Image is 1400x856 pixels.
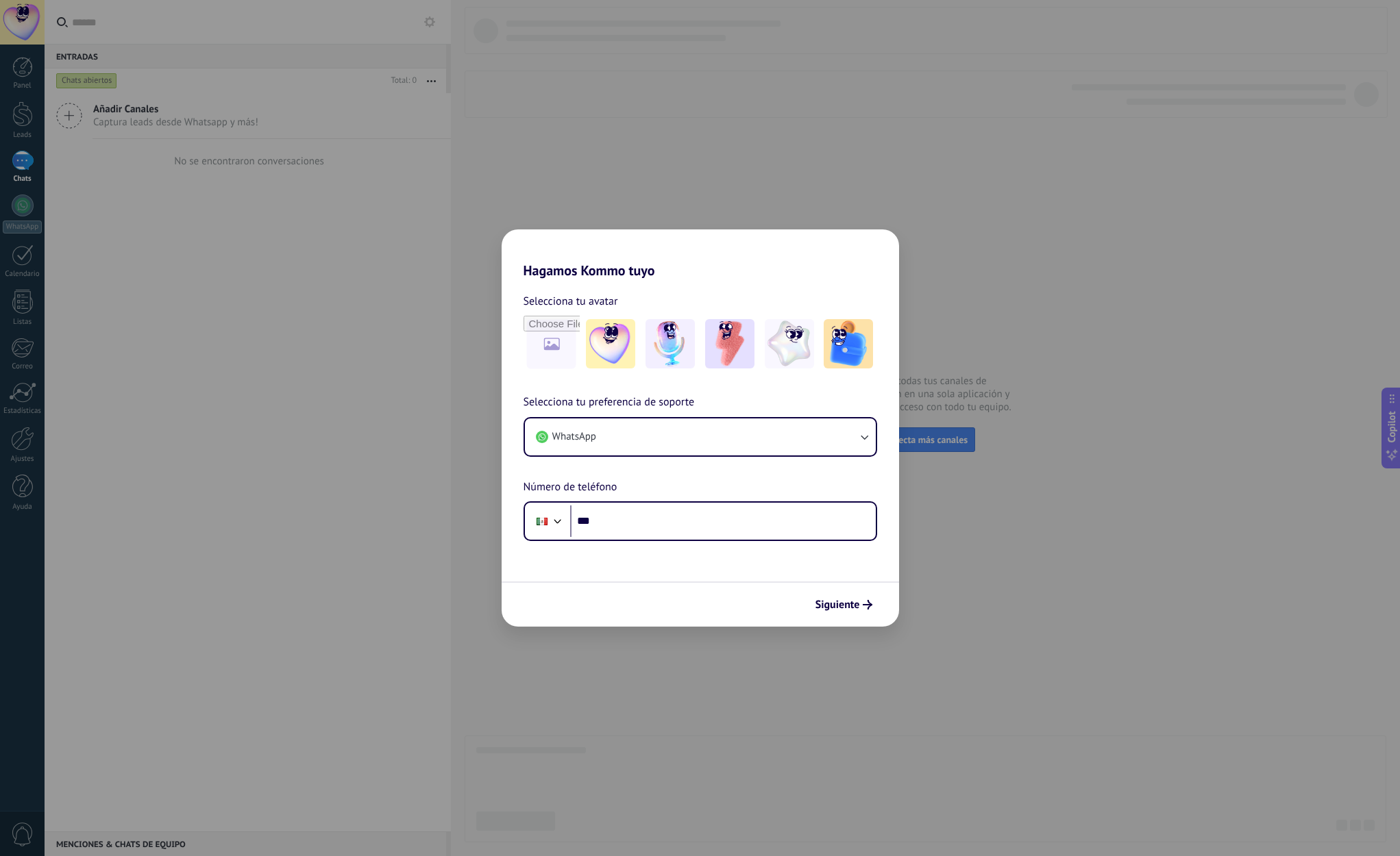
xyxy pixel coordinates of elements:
[524,479,617,496] span: Número de teléfono
[524,394,695,412] span: Selecciona tu preferencia de soporte
[586,319,635,368] img: -1.jpeg
[705,319,754,368] img: -3.jpeg
[502,229,899,279] h2: Hagamos Kommo tuyo
[815,600,860,609] span: Siguiente
[529,507,555,536] div: Mexico: + 52
[809,593,879,616] button: Siguiente
[646,319,695,368] img: -2.jpeg
[524,292,618,310] span: Selecciona tu avatar
[824,319,873,368] img: -5.jpeg
[552,430,596,444] span: WhatsApp
[765,319,814,368] img: -4.jpeg
[525,418,876,455] button: WhatsApp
